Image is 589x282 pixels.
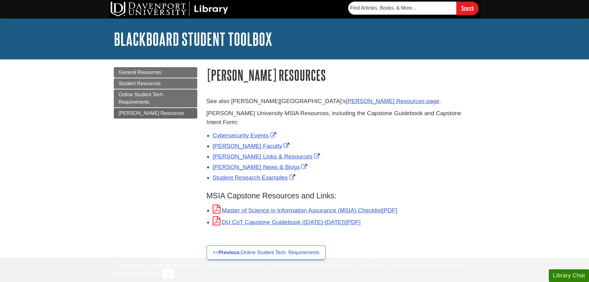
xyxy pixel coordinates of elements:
div: Guide Page Menu [114,67,197,119]
a: [PERSON_NAME] Resources page [346,98,439,104]
span: Online Student Tech. Requirements [119,92,164,105]
div: This site uses cookies and records your IP address for usage statistics. Additionally, we use Goo... [114,262,476,278]
form: Searches DU Library's articles, books, and more [348,2,479,15]
a: General Resources [114,67,197,78]
p: [PERSON_NAME] University MSIA Resources, including the Capstone Guidebook and Capstone Intent Form: [207,109,476,127]
a: Link opens in new window [213,174,297,181]
a: [PERSON_NAME] Resources [114,108,197,119]
a: Read More [134,271,158,276]
input: Search [456,2,479,15]
a: Link opens in new window [213,207,397,214]
img: DU Library [111,2,228,16]
button: Library Chat [549,269,589,282]
a: Link opens in new window [213,143,291,149]
h1: [PERSON_NAME] Resources [207,67,476,83]
a: Online Student Tech. Requirements [114,89,197,107]
a: Link opens in new window [213,153,322,160]
a: Student Resources [114,78,197,89]
strong: Previous: [219,250,241,255]
a: Link opens in new window [213,132,278,139]
a: <<Previous:Online Student Tech. Requirements [207,245,326,260]
a: Blackboard Student Toolbox [114,29,272,49]
h3: MSIA Capstone Resources and Links: [207,191,476,200]
a: Link opens in new window [213,164,309,170]
button: Close [162,269,174,278]
span: General Resources [119,70,161,75]
a: Link opens in new window [213,219,361,225]
p: See also [PERSON_NAME][GEOGRAPHIC_DATA]'s . [207,97,476,106]
sup: TM [352,262,357,266]
input: Find Articles, Books, & More... [348,2,456,15]
span: [PERSON_NAME] Resources [119,111,185,116]
sup: TM [386,262,392,266]
span: Student Resources [119,81,161,86]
